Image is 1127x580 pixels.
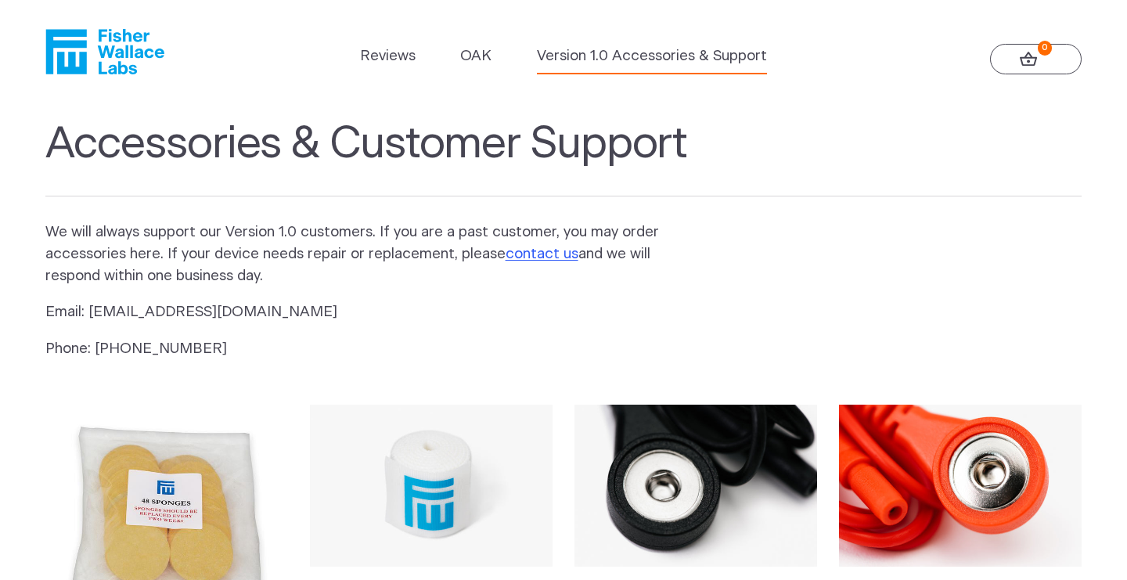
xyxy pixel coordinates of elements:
[45,222,684,287] p: We will always support our Version 1.0 customers. If you are a past customer, you may order acces...
[506,247,578,261] a: contact us
[360,45,416,67] a: Reviews
[45,118,1082,196] h1: Accessories & Customer Support
[45,338,684,360] p: Phone: [PHONE_NUMBER]
[310,405,553,567] img: Replacement Velcro Headband
[839,405,1082,567] img: Replacement Red Lead Wire
[574,405,817,567] img: Replacement Black Lead Wire
[460,45,491,67] a: OAK
[1038,41,1053,56] strong: 0
[45,301,684,323] p: Email: [EMAIL_ADDRESS][DOMAIN_NAME]
[990,44,1082,75] a: 0
[45,29,164,74] a: Fisher Wallace
[537,45,767,67] a: Version 1.0 Accessories & Support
